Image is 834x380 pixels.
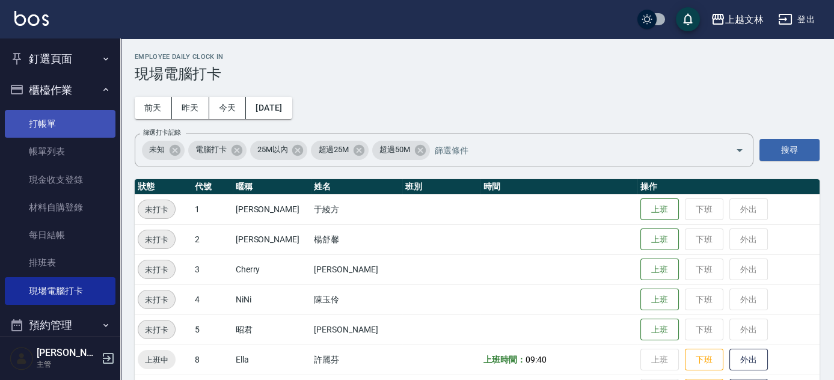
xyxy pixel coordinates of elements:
td: [PERSON_NAME] [233,224,311,254]
div: 上越文林 [725,12,764,27]
a: 現金收支登錄 [5,166,115,194]
a: 每日結帳 [5,221,115,249]
button: 下班 [685,349,723,371]
button: 釘選頁面 [5,43,115,75]
span: 電腦打卡 [188,144,234,156]
td: 許麗芬 [311,345,402,375]
td: NiNi [233,284,311,314]
th: 操作 [637,179,820,195]
a: 現場電腦打卡 [5,277,115,305]
span: 未打卡 [138,323,175,336]
img: Person [10,346,34,370]
button: 上班 [640,198,679,221]
span: 未打卡 [138,263,175,276]
td: [PERSON_NAME] [311,314,402,345]
td: 陳玉伶 [311,284,402,314]
a: 材料自購登錄 [5,194,115,221]
div: 未知 [142,141,185,160]
label: 篩選打卡記錄 [143,128,181,137]
td: Cherry [233,254,311,284]
td: 5 [192,314,233,345]
input: 篩選條件 [432,139,714,161]
button: Open [730,141,749,160]
button: 今天 [209,97,247,119]
span: 09:40 [526,355,547,364]
td: 2 [192,224,233,254]
button: [DATE] [246,97,292,119]
td: [PERSON_NAME] [311,254,402,284]
span: 超過25M [311,144,356,156]
th: 班別 [402,179,480,195]
b: 上班時間： [483,355,526,364]
button: 上越文林 [706,7,768,32]
button: 上班 [640,259,679,281]
button: 前天 [135,97,172,119]
span: 25M以內 [250,144,295,156]
h3: 現場電腦打卡 [135,66,820,82]
span: 未打卡 [138,233,175,246]
th: 姓名 [311,179,402,195]
span: 未知 [142,144,172,156]
th: 代號 [192,179,233,195]
button: 預約管理 [5,310,115,341]
th: 時間 [480,179,637,195]
td: [PERSON_NAME] [233,194,311,224]
button: 昨天 [172,97,209,119]
td: 3 [192,254,233,284]
td: 1 [192,194,233,224]
a: 打帳單 [5,110,115,138]
button: 登出 [773,8,820,31]
td: Ella [233,345,311,375]
button: 櫃檯作業 [5,75,115,106]
img: Logo [14,11,49,26]
td: 于綾方 [311,194,402,224]
button: 搜尋 [759,139,820,161]
td: 4 [192,284,233,314]
a: 帳單列表 [5,138,115,165]
button: 外出 [729,349,768,371]
a: 排班表 [5,249,115,277]
td: 楊舒馨 [311,224,402,254]
div: 超過25M [311,141,369,160]
button: 上班 [640,289,679,311]
div: 電腦打卡 [188,141,247,160]
h2: Employee Daily Clock In [135,53,820,61]
th: 狀態 [135,179,192,195]
td: 8 [192,345,233,375]
button: 上班 [640,228,679,251]
td: 昭君 [233,314,311,345]
h5: [PERSON_NAME] [37,347,98,359]
div: 25M以內 [250,141,308,160]
button: save [676,7,700,31]
span: 未打卡 [138,203,175,216]
th: 暱稱 [233,179,311,195]
p: 主管 [37,359,98,370]
span: 未打卡 [138,293,175,306]
span: 超過50M [372,144,417,156]
button: 上班 [640,319,679,341]
span: 上班中 [138,354,176,366]
div: 超過50M [372,141,430,160]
